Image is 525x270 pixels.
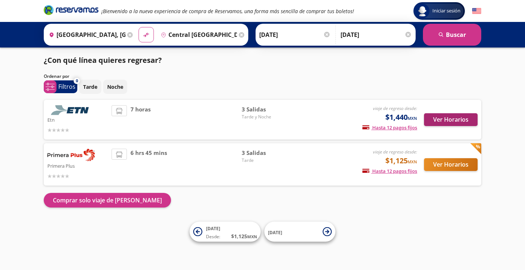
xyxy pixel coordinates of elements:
em: ¡Bienvenido a la nueva experiencia de compra de Reservamos, una forma más sencilla de comprar tus... [101,8,354,15]
p: Primera Plus [47,161,108,170]
span: Tarde y Noche [242,114,293,120]
span: 6 hrs 45 mins [131,149,167,180]
p: Tarde [83,83,97,91]
button: 0Filtros [44,80,77,93]
button: Buscar [423,24,481,46]
button: Ver Horarios [424,113,478,126]
a: Brand Logo [44,4,98,18]
span: [DATE] [268,229,282,235]
span: 3 Salidas [242,149,293,157]
span: 7 horas [131,105,151,134]
span: [DATE] [206,225,220,232]
span: Tarde [242,157,293,164]
img: Etn [47,105,95,115]
span: Hasta 12 pagos fijos [362,124,417,131]
p: Ordenar por [44,73,69,80]
p: Noche [107,83,123,91]
span: Desde: [206,233,220,240]
span: Hasta 12 pagos fijos [362,168,417,174]
button: Noche [103,80,127,94]
i: Brand Logo [44,4,98,15]
span: $1,440 [385,112,417,123]
img: Primera Plus [47,149,95,161]
p: Filtros [58,82,75,91]
button: English [472,7,481,16]
button: [DATE] [264,222,335,242]
span: 0 [76,78,78,84]
span: 3 Salidas [242,105,293,114]
em: viaje de regreso desde: [373,149,417,155]
button: [DATE]Desde:$1,125MXN [190,222,261,242]
span: $ 1,125 [231,232,257,240]
input: Buscar Origen [46,26,125,44]
p: Etn [47,115,108,124]
input: Opcional [341,26,412,44]
small: MXN [408,159,417,164]
small: MXN [247,234,257,239]
button: Ver Horarios [424,158,478,171]
p: ¿Con qué línea quieres regresar? [44,55,162,66]
em: viaje de regreso desde: [373,105,417,111]
input: Buscar Destino [158,26,237,44]
span: Iniciar sesión [429,7,463,15]
span: $1,125 [385,155,417,166]
small: MXN [408,115,417,121]
input: Elegir Fecha [259,26,331,44]
button: Comprar solo viaje de [PERSON_NAME] [44,193,171,208]
button: Tarde [79,80,101,94]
